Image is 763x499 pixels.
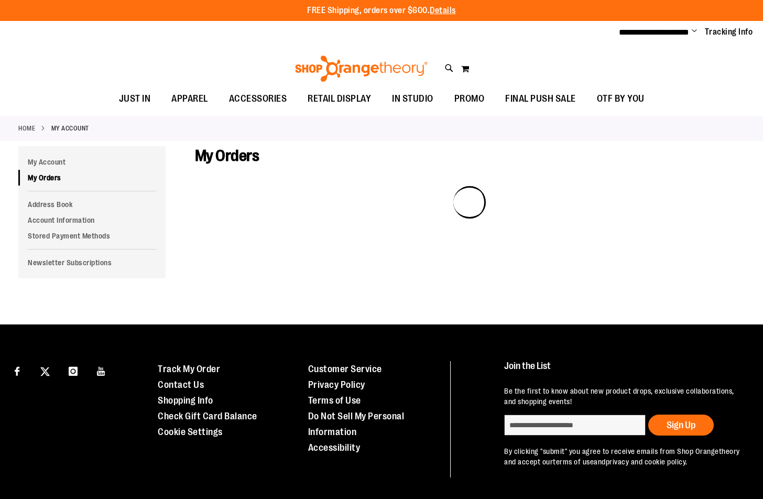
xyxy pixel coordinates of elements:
[308,395,361,406] a: Terms of Use
[229,87,287,111] span: ACCESSORIES
[381,87,444,111] a: IN STUDIO
[18,170,166,186] a: My Orders
[92,361,111,379] a: Visit our Youtube page
[705,26,753,38] a: Tracking Info
[158,411,257,421] a: Check Gift Card Balance
[108,87,161,111] a: JUST IN
[51,124,89,133] strong: My Account
[308,87,371,111] span: RETAIL DISPLAY
[597,87,645,111] span: OTF BY YOU
[64,361,82,379] a: Visit our Instagram page
[504,361,743,381] h4: Join the List
[504,415,646,436] input: enter email
[648,415,714,436] button: Sign Up
[36,361,54,379] a: Visit our X page
[158,395,213,406] a: Shopping Info
[430,6,456,15] a: Details
[158,379,204,390] a: Contact Us
[495,87,586,111] a: FINAL PUSH SALE
[606,458,688,466] a: privacy and cookie policy.
[504,386,743,407] p: Be the first to know about new product drops, exclusive collaborations, and shopping events!
[171,87,208,111] span: APPAREL
[8,361,26,379] a: Visit our Facebook page
[195,147,259,165] span: My Orders
[308,379,365,390] a: Privacy Policy
[219,87,298,111] a: ACCESSORIES
[40,367,50,376] img: Twitter
[553,458,594,466] a: terms of use
[308,364,382,374] a: Customer Service
[18,212,166,228] a: Account Information
[308,442,361,453] a: Accessibility
[692,27,697,37] button: Account menu
[667,420,695,430] span: Sign Up
[297,87,381,111] a: RETAIL DISPLAY
[392,87,433,111] span: IN STUDIO
[18,124,35,133] a: Home
[293,56,429,82] img: Shop Orangetheory
[18,197,166,212] a: Address Book
[119,87,151,111] span: JUST IN
[454,87,485,111] span: PROMO
[586,87,655,111] a: OTF BY YOU
[158,427,223,437] a: Cookie Settings
[18,228,166,244] a: Stored Payment Methods
[18,154,166,170] a: My Account
[444,87,495,111] a: PROMO
[158,364,220,374] a: Track My Order
[505,87,576,111] span: FINAL PUSH SALE
[18,255,166,270] a: Newsletter Subscriptions
[307,5,456,17] p: FREE Shipping, orders over $600.
[308,411,405,437] a: Do Not Sell My Personal Information
[504,446,743,467] p: By clicking "submit" you agree to receive emails from Shop Orangetheory and accept our and
[161,87,219,111] a: APPAREL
